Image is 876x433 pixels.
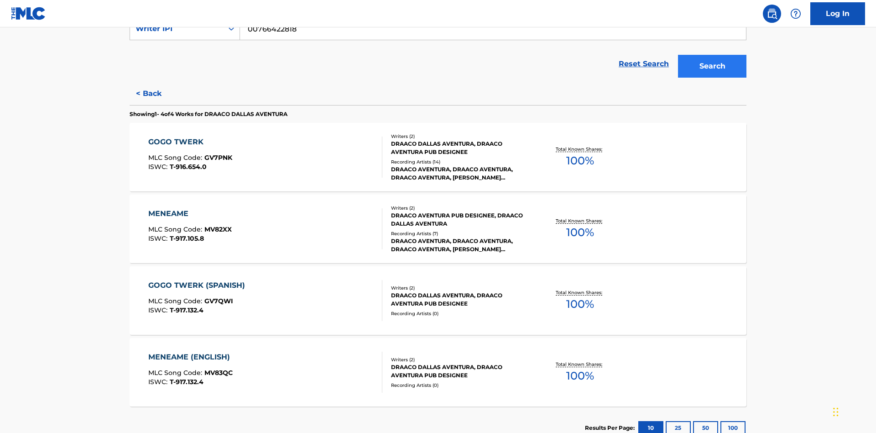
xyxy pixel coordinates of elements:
a: MENEAME (ENGLISH)MLC Song Code:MV83QCISWC:T-917.132.4Writers (2)DRAACO DALLAS AVENTURA, DRAACO AV... [130,338,746,407]
span: MLC Song Code : [148,369,204,377]
div: Writers ( 2 ) [391,285,529,291]
div: DRAACO AVENTURA, DRAACO AVENTURA, DRAACO AVENTURA, [PERSON_NAME] AVENTURA, DRAACO AVENTURA [391,165,529,182]
span: GV7QWI [204,297,233,305]
div: DRAACO AVENTURA PUB DESIGNEE, DRAACO DALLAS AVENTURA [391,211,529,228]
div: Recording Artists ( 0 ) [391,382,529,389]
span: 100 % [566,296,594,312]
span: 100 % [566,224,594,241]
img: help [790,8,801,19]
button: Search [678,55,746,78]
span: MV82XX [204,225,232,233]
div: Writers ( 2 ) [391,133,529,140]
div: MENEAME (ENGLISH) [148,352,235,363]
div: DRAACO DALLAS AVENTURA, DRAACO AVENTURA PUB DESIGNEE [391,140,529,156]
div: DRAACO DALLAS AVENTURA, DRAACO AVENTURA PUB DESIGNEE [391,363,529,380]
div: Writers ( 2 ) [391,356,529,363]
div: Help [787,5,805,23]
span: 100 % [566,368,594,384]
p: Total Known Shares: [556,289,605,296]
p: Total Known Shares: [556,146,605,153]
span: 100 % [566,153,594,169]
div: GOGO TWERK [148,137,232,148]
span: ISWC : [148,378,170,386]
div: Drag [833,398,839,426]
div: Recording Artists ( 14 ) [391,158,529,165]
div: MENEAME [148,208,232,219]
div: Recording Artists ( 0 ) [391,310,529,317]
button: < Back [130,82,184,105]
a: Log In [810,2,865,25]
span: ISWC : [148,234,170,243]
span: T-917.132.4 [170,378,203,386]
a: GOGO TWERK (SPANISH)MLC Song Code:GV7QWIISWC:T-917.132.4Writers (2)DRAACO DALLAS AVENTURA, DRAACO... [130,266,746,335]
span: T-917.105.8 [170,234,204,243]
a: MENEAMEMLC Song Code:MV82XXISWC:T-917.105.8Writers (2)DRAACO AVENTURA PUB DESIGNEE, DRAACO DALLAS... [130,195,746,263]
p: Total Known Shares: [556,217,605,224]
p: Total Known Shares: [556,361,605,368]
span: GV7PNK [204,153,232,162]
form: Search Form [130,17,746,82]
div: Recording Artists ( 7 ) [391,230,529,237]
p: Showing 1 - 4 of 4 Works for DRAACO DALLAS AVENTURA [130,110,287,118]
div: Writers ( 2 ) [391,205,529,211]
a: Reset Search [614,54,673,74]
div: DRAACO AVENTURA, DRAACO AVENTURA, DRAACO AVENTURA, [PERSON_NAME] AVENTURA, DRAACO AVENTURA [391,237,529,253]
span: ISWC : [148,163,170,171]
img: search [766,8,777,19]
div: DRAACO DALLAS AVENTURA, DRAACO AVENTURA PUB DESIGNEE [391,291,529,308]
span: T-917.132.4 [170,306,203,314]
span: MLC Song Code : [148,225,204,233]
div: Writer IPI [136,23,218,34]
span: MLC Song Code : [148,297,204,305]
div: GOGO TWERK (SPANISH) [148,280,250,291]
span: ISWC : [148,306,170,314]
p: Results Per Page: [585,424,637,432]
span: T-916.654.0 [170,163,207,171]
a: Public Search [763,5,781,23]
iframe: Chat Widget [830,389,876,433]
img: MLC Logo [11,7,46,20]
span: MV83QC [204,369,233,377]
span: MLC Song Code : [148,153,204,162]
a: GOGO TWERKMLC Song Code:GV7PNKISWC:T-916.654.0Writers (2)DRAACO DALLAS AVENTURA, DRAACO AVENTURA ... [130,123,746,191]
